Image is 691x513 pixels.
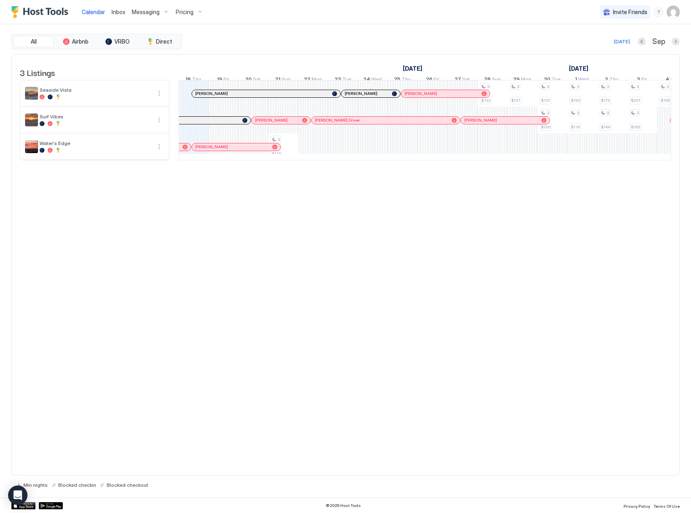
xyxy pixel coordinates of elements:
[176,8,194,16] span: Pricing
[631,124,640,130] span: $165
[107,482,148,488] span: Blocked checkout
[154,115,164,125] button: More options
[304,76,310,84] span: 22
[217,76,222,84] span: 19
[624,501,650,510] a: Privacy Policy
[607,84,609,89] span: 3
[567,63,590,74] a: October 1, 2025
[482,74,503,86] a: September 28, 2025
[426,76,432,84] span: 26
[654,7,664,17] div: menu
[402,76,411,84] span: Thu
[462,76,470,84] span: Sat
[637,76,640,84] span: 3
[31,38,37,45] span: All
[112,8,125,15] span: Inbox
[25,87,38,100] div: listing image
[11,6,72,18] div: Host Tools Logo
[58,482,96,488] span: Blocked checkin
[601,124,610,130] span: $144
[624,504,650,509] span: Privacy Policy
[315,118,360,123] span: [PERSON_NAME] Driver
[552,76,560,84] span: Tue
[114,38,130,45] span: VRBO
[613,8,647,16] span: Invite Friends
[577,84,579,89] span: 3
[183,74,203,86] a: September 18, 2025
[40,114,151,120] span: Surf Vibes
[345,91,377,96] span: [PERSON_NAME]
[434,76,439,84] span: Fri
[670,76,678,84] span: Sat
[547,110,549,116] span: 3
[578,76,589,84] span: Wed
[25,114,38,126] div: listing image
[571,124,580,130] span: $119
[8,486,27,505] div: Open Intercom Messenger
[636,84,639,89] span: 3
[361,74,384,86] a: September 24, 2025
[253,76,261,84] span: Sat
[192,76,201,84] span: Thu
[464,118,497,123] span: [PERSON_NAME]
[154,88,164,98] div: menu
[666,76,669,84] span: 4
[335,76,341,84] span: 23
[272,151,281,156] span: $118
[82,8,105,16] a: Calendar
[312,76,322,84] span: Mon
[511,98,520,103] span: $121
[39,502,63,509] a: Google Play Store
[664,74,680,86] a: October 4, 2025
[342,76,351,84] span: Tue
[11,502,36,509] a: App Store
[601,98,610,103] span: $173
[544,76,550,84] span: 30
[282,76,291,84] span: Sun
[481,98,491,103] span: $122
[453,74,472,86] a: September 27, 2025
[484,76,491,84] span: 28
[13,36,54,47] button: All
[195,144,228,149] span: [PERSON_NAME]
[243,74,263,86] a: September 20, 2025
[326,503,361,508] span: © 2025 Host Tools
[517,84,519,89] span: 3
[666,84,669,89] span: 3
[603,74,621,86] a: October 2, 2025
[55,36,96,47] button: Airbnb
[404,91,437,96] span: [PERSON_NAME]
[641,76,647,84] span: Fri
[392,74,413,86] a: September 25, 2025
[672,38,680,46] button: Next month
[40,87,151,93] span: Seaside Vista
[20,66,55,78] span: 3 Listings
[23,482,48,488] span: Min nights
[609,76,619,84] span: Thu
[394,76,400,84] span: 25
[156,38,172,45] span: Direct
[521,76,531,84] span: Mon
[154,142,164,151] div: menu
[455,76,461,84] span: 27
[154,115,164,125] div: menu
[139,36,180,47] button: Direct
[653,504,680,509] span: Terms Of Use
[605,76,608,84] span: 2
[487,84,489,89] span: 3
[575,76,577,84] span: 1
[541,124,550,130] span: $100
[511,74,533,86] a: September 29, 2025
[302,74,324,86] a: September 22, 2025
[635,74,649,86] a: October 3, 2025
[652,37,665,46] span: Sep
[661,98,670,103] span: $195
[636,110,639,116] span: 3
[223,76,229,84] span: Fri
[112,8,125,16] a: Inbox
[132,8,160,16] span: Messaging
[653,501,680,510] a: Terms Of Use
[371,76,382,84] span: Wed
[215,74,231,86] a: September 19, 2025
